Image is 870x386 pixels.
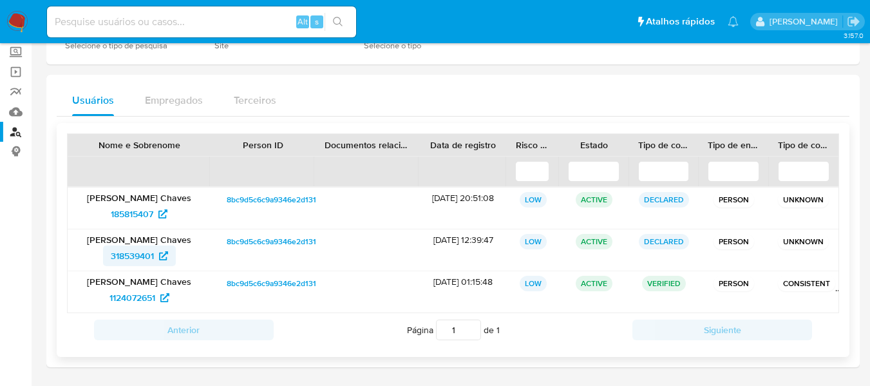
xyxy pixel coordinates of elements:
span: s [315,15,319,28]
button: search-icon [325,13,351,31]
span: 3.157.0 [844,30,864,41]
p: sara.carvalhaes@mercadopago.com.br [770,15,842,28]
a: Sair [847,15,860,28]
span: Atalhos rápidos [646,15,715,28]
span: Alt [298,15,308,28]
input: Pesquise usuários ou casos... [47,14,356,30]
a: Notificações [728,16,739,27]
